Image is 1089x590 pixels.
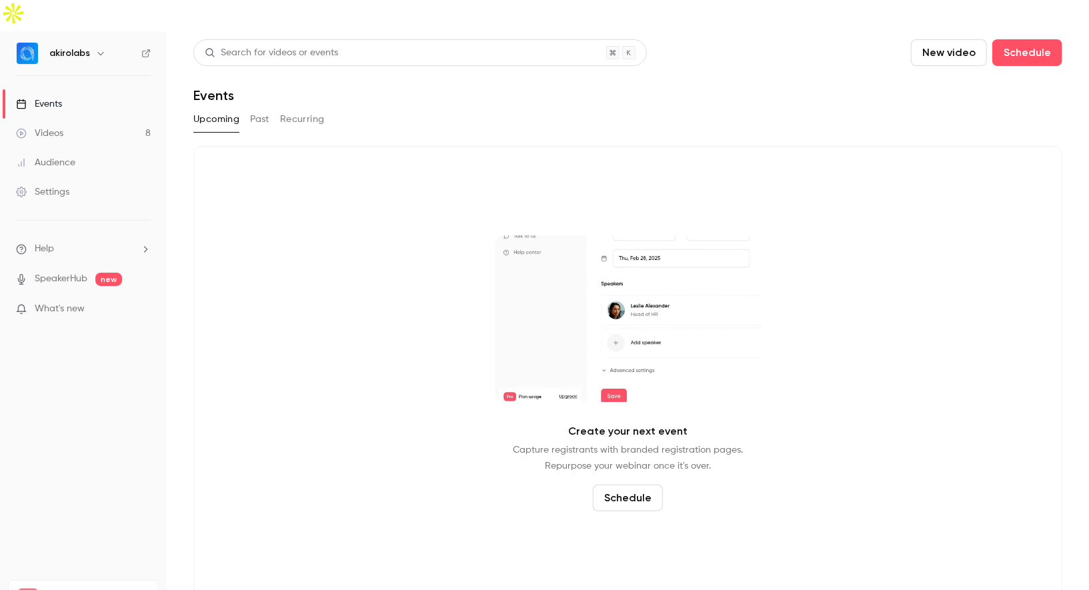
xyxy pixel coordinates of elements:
button: Schedule [992,39,1062,66]
iframe: Noticeable Trigger [135,303,151,315]
button: Upcoming [193,109,239,130]
a: SpeakerHub [35,272,87,286]
img: akirolabs [17,43,38,64]
div: Videos [16,127,63,140]
div: Settings [16,185,69,199]
div: Search for videos or events [205,46,338,60]
h1: Events [193,87,234,103]
h6: akirolabs [49,47,90,60]
span: What's new [35,302,85,316]
li: help-dropdown-opener [16,242,151,256]
p: Create your next event [568,423,688,439]
p: Capture registrants with branded registration pages. Repurpose your webinar once it's over. [513,442,743,474]
span: Help [35,242,54,256]
button: Schedule [593,485,663,511]
button: Past [250,109,269,130]
div: Events [16,97,62,111]
div: Audience [16,156,75,169]
button: Recurring [280,109,325,130]
span: new [95,273,122,286]
button: New video [911,39,987,66]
